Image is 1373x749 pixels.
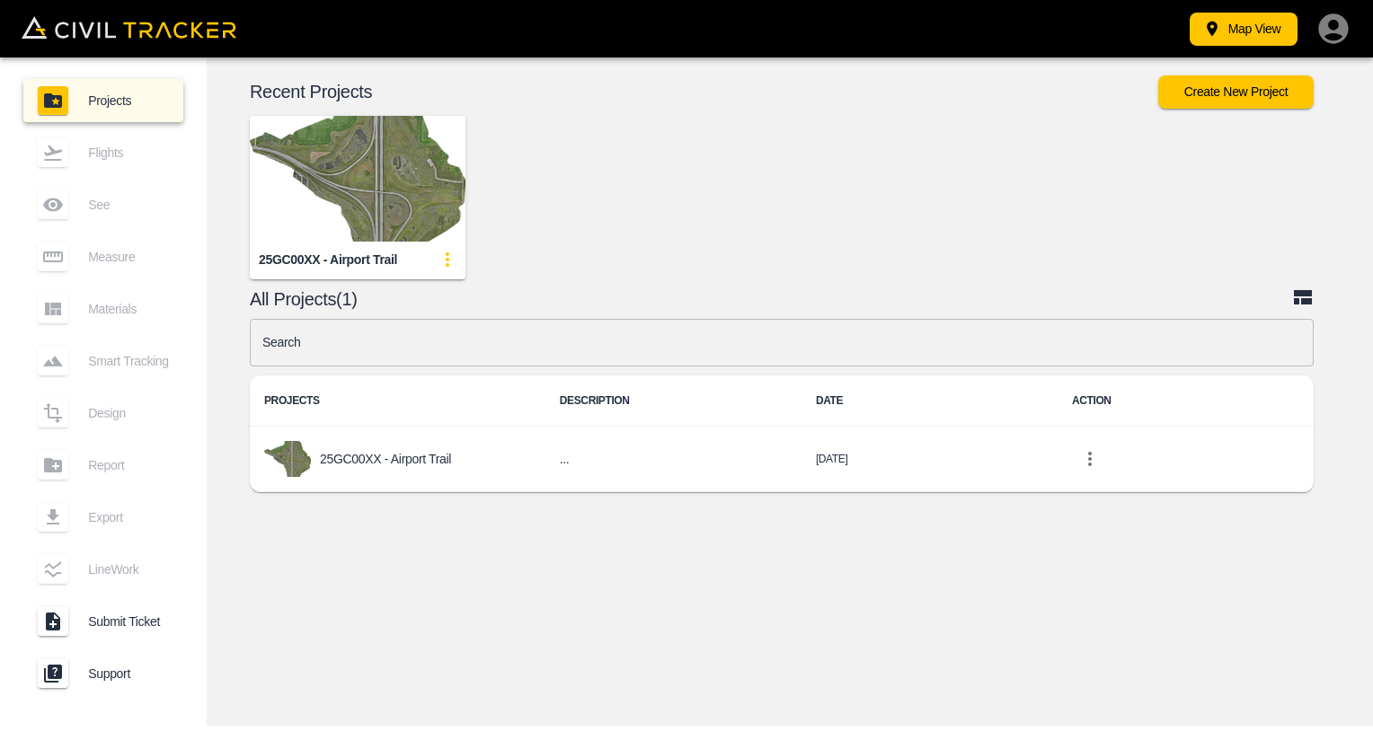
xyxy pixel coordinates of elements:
[259,251,397,269] div: 25GC00XX - Airport Trail
[802,427,1058,492] td: [DATE]
[250,84,1158,99] p: Recent Projects
[1058,375,1314,427] th: ACTION
[1158,75,1314,109] button: Create New Project
[88,93,169,108] span: Projects
[430,242,465,278] button: update-card-details
[250,375,1314,492] table: project-list-table
[88,614,169,629] span: Submit Ticket
[22,16,236,39] img: Civil Tracker
[250,375,545,427] th: PROJECTS
[23,79,183,122] a: Projects
[250,116,465,242] img: 25GC00XX - Airport Trail
[560,448,787,471] h6: ...
[545,375,802,427] th: DESCRIPTION
[23,600,183,643] a: Submit Ticket
[320,452,451,466] p: 25GC00XX - Airport Trail
[250,292,1292,306] p: All Projects(1)
[88,666,169,681] span: Support
[23,652,183,695] a: Support
[1190,13,1298,46] button: Map View
[264,441,311,477] img: project-image
[802,375,1058,427] th: DATE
